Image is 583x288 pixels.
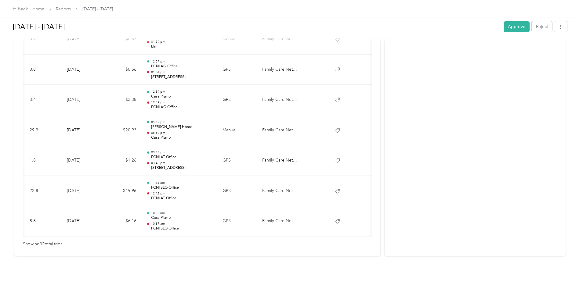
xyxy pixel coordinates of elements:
[151,150,213,155] p: 03:38 pm
[62,55,105,85] td: [DATE]
[257,145,303,176] td: Family Care Network
[25,176,62,206] td: 22.8
[105,55,141,85] td: $0.56
[151,124,213,130] p: [PERSON_NAME] Home
[32,6,44,12] a: Home
[25,145,62,176] td: 1.8
[12,5,28,13] div: Back
[151,94,213,99] p: Casa Pismo
[257,115,303,146] td: Family Care Network
[151,155,213,160] p: FCNI AT Office
[257,55,303,85] td: Family Care Network
[151,196,213,201] p: FCNI AT Office
[151,120,213,124] p: 05:17 pm
[13,20,499,34] h1: Sep 15 - 28, 2025
[105,145,141,176] td: $1.26
[218,115,257,146] td: Manual
[62,206,105,236] td: [DATE]
[151,226,213,231] p: FCNI SLO Office
[56,6,71,12] a: Reports
[257,206,303,236] td: Family Care Network
[151,105,213,110] p: FCNI AG Office
[62,145,105,176] td: [DATE]
[218,55,257,85] td: GPS
[151,135,213,140] p: Casa Pismo
[105,115,141,146] td: $20.93
[151,161,213,165] p: 03:43 pm
[25,55,62,85] td: 0.8
[151,131,213,135] p: 05:59 pm
[549,254,583,288] iframe: Everlance-gr Chat Button Frame
[504,21,530,32] button: Approve
[257,85,303,115] td: Family Care Network
[218,206,257,236] td: GPS
[105,206,141,236] td: $6.16
[151,44,213,49] p: Elm
[62,85,105,115] td: [DATE]
[82,6,113,12] span: [DATE] - [DATE]
[151,215,213,221] p: Casa Pismo
[25,115,62,146] td: 29.9
[151,185,213,190] p: FCNI SLO Office
[532,21,552,32] button: Reject
[151,100,213,105] p: 12:49 pm
[151,181,213,185] p: 11:46 am
[62,176,105,206] td: [DATE]
[151,222,213,226] p: 10:37 am
[105,176,141,206] td: $15.96
[105,85,141,115] td: $2.38
[25,206,62,236] td: 8.8
[151,59,213,64] p: 12:59 pm
[62,115,105,146] td: [DATE]
[23,241,62,247] span: Showing 32 total trips
[218,145,257,176] td: GPS
[218,85,257,115] td: GPS
[151,74,213,80] p: [STREET_ADDRESS]
[151,211,213,215] p: 10:23 am
[151,165,213,171] p: [STREET_ADDRESS]
[257,176,303,206] td: Family Care Network
[25,85,62,115] td: 3.4
[151,90,213,94] p: 12:39 pm
[218,176,257,206] td: GPS
[151,64,213,69] p: FCNI AG Office
[151,191,213,196] p: 12:12 pm
[151,70,213,74] p: 01:04 pm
